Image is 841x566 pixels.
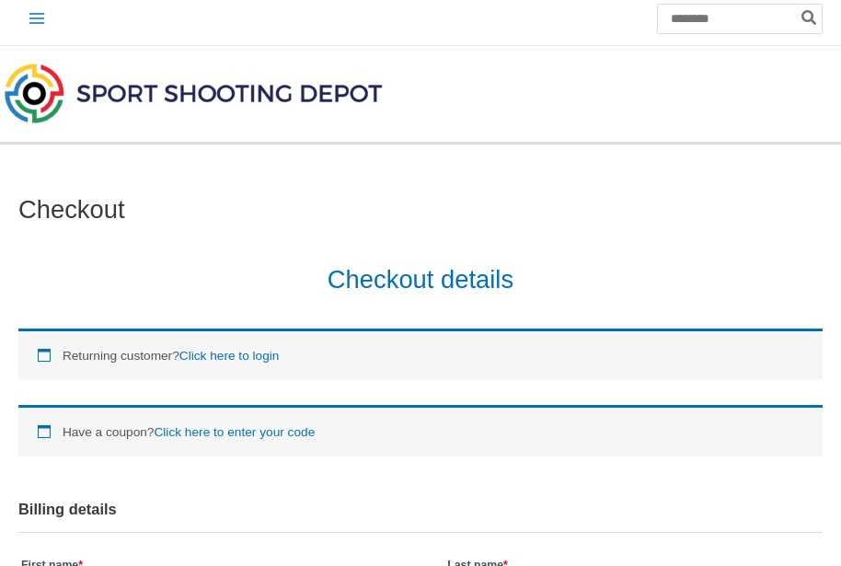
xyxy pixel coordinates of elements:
[18,481,823,533] h3: Billing details
[328,257,513,304] a: Checkout details
[18,329,823,380] div: Returning customer?
[18,405,823,456] div: Have a coupon?
[179,349,280,363] a: Click here to login
[154,425,315,439] a: Enter your coupon code
[798,5,822,33] button: Search
[18,195,823,225] h1: Checkout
